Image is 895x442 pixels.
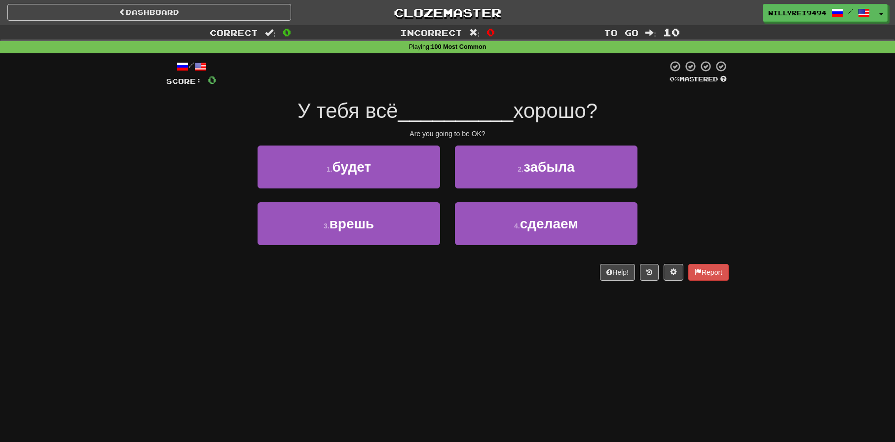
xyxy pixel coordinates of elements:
[258,202,440,245] button: 3.врешь
[518,165,523,173] small: 2 .
[166,129,729,139] div: Are you going to be OK?
[400,28,462,37] span: Incorrect
[600,264,635,281] button: Help!
[398,99,514,122] span: __________
[604,28,638,37] span: To go
[7,4,291,21] a: Dashboard
[469,29,480,37] span: :
[763,4,875,22] a: willyrei9494 /
[455,202,637,245] button: 4.сделаем
[258,146,440,188] button: 1.будет
[306,4,590,21] a: Clozemaster
[455,146,637,188] button: 2.забыла
[670,75,679,83] span: 0 %
[333,159,372,175] span: будет
[486,26,495,38] span: 0
[513,99,597,122] span: хорошо?
[520,216,578,231] span: сделаем
[265,29,276,37] span: :
[210,28,258,37] span: Correct
[523,159,575,175] span: забыла
[431,43,486,50] strong: 100 Most Common
[166,77,202,85] span: Score:
[668,75,729,84] div: Mastered
[645,29,656,37] span: :
[327,165,333,173] small: 1 .
[663,26,680,38] span: 10
[324,222,330,230] small: 3 .
[768,8,826,17] span: willyrei9494
[166,60,216,73] div: /
[298,99,398,122] span: У тебя всё
[848,8,853,15] span: /
[514,222,520,230] small: 4 .
[283,26,291,38] span: 0
[208,74,216,86] span: 0
[640,264,659,281] button: Round history (alt+y)
[330,216,374,231] span: врешь
[688,264,729,281] button: Report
